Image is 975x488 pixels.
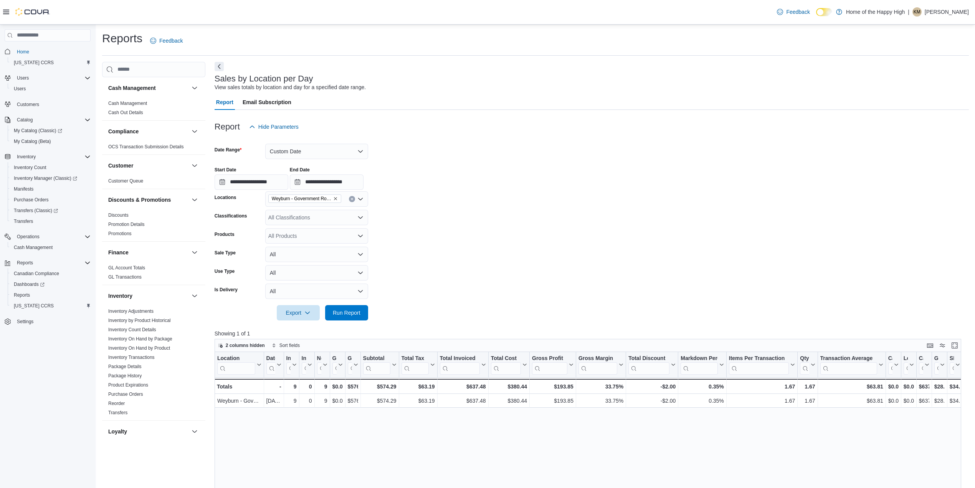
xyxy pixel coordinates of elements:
button: All [265,265,368,281]
a: My Catalog (Beta) [11,137,54,146]
a: Transfers [108,410,127,415]
span: My Catalog (Beta) [11,137,91,146]
div: $380.44 [491,382,527,391]
span: Transfers [11,217,91,226]
input: Press the down key to open a popover containing a calendar. [290,174,364,190]
span: Report [216,95,233,110]
button: Users [2,73,94,83]
button: Purchase Orders [8,194,94,205]
div: Total Tax [401,355,428,374]
button: Qty Per Transaction [800,355,815,374]
button: Loyalty [108,428,188,435]
span: Dashboards [11,280,91,289]
span: Home [14,47,91,56]
a: Purchase Orders [11,195,52,204]
button: Compliance [190,127,199,136]
a: Package Details [108,364,142,369]
span: Purchase Orders [14,197,49,203]
span: Settings [14,317,91,326]
button: Gross Margin [578,355,623,374]
label: End Date [290,167,310,173]
span: Settings [17,319,33,325]
div: Date [266,355,275,362]
a: Inventory Adjustments [108,309,154,314]
span: Home [17,49,29,55]
button: Next [215,62,224,71]
div: Total Discount [628,355,669,374]
div: $574.29 [363,382,396,391]
span: Customer Queue [108,178,143,184]
span: Reports [17,260,33,266]
a: Inventory Count Details [108,327,156,332]
span: My Catalog (Beta) [14,138,51,144]
span: Weyburn - Government Road - Fire & Flower [272,195,332,203]
a: Cash Management [108,101,147,106]
label: Classifications [215,213,247,219]
button: Location [217,355,261,374]
img: Cova [15,8,50,16]
button: Sort fields [269,341,303,350]
div: Totals [217,382,261,391]
button: Operations [14,232,43,241]
div: Loyalty Redemptions [904,355,908,362]
div: Markdown Percent [681,355,717,362]
button: Invoices Sold [286,355,296,374]
div: Finance [102,263,205,285]
span: Export [281,305,315,320]
div: - [266,382,281,391]
div: Qty Per Transaction [800,355,809,362]
div: Katelyn McCallum [912,7,922,17]
div: Location [217,355,255,374]
button: Home [2,46,94,57]
span: Feedback [159,37,183,45]
div: Inventory [102,307,205,420]
a: Dashboards [8,279,94,290]
a: Canadian Compliance [11,269,62,278]
button: Loyalty [190,427,199,436]
a: Product Expirations [108,382,148,388]
span: Manifests [14,186,33,192]
button: [US_STATE] CCRS [8,300,94,311]
button: Reports [2,257,94,268]
span: Reports [14,292,30,298]
button: Inventory [14,152,39,161]
button: Users [8,83,94,94]
label: Use Type [215,268,235,274]
a: Transfers (Classic) [11,206,61,215]
div: Transaction Average [820,355,877,362]
a: Manifests [11,184,36,194]
span: Canadian Compliance [11,269,91,278]
div: Total Cost [491,355,521,374]
span: Manifests [11,184,91,194]
button: Finance [108,249,188,256]
span: Transfers (Classic) [14,207,58,214]
a: Inventory On Hand by Package [108,336,172,342]
button: Keyboard shortcuts [925,341,935,350]
button: Compliance [108,128,188,135]
div: Net Sold [317,355,321,362]
div: View sales totals by location and day for a specified date range. [215,83,366,91]
a: Promotions [108,231,132,236]
span: GL Account Totals [108,265,145,271]
span: Cash Management [11,243,91,252]
label: Date Range [215,147,242,153]
h3: Customer [108,162,133,169]
span: KM [914,7,920,17]
label: Sale Type [215,250,236,256]
span: Users [14,73,91,83]
div: Invoices Ref [301,355,306,362]
span: Inventory by Product Historical [108,317,171,324]
span: Reports [14,258,91,267]
button: Transaction Average [820,355,883,374]
button: Discounts & Promotions [190,195,199,204]
div: Transaction Average [820,355,877,374]
div: Gross Margin [578,355,617,374]
a: GL Account Totals [108,265,145,271]
a: Discounts [108,212,129,218]
div: 9 [286,382,296,391]
span: 2 columns hidden [226,342,265,349]
span: Dark Mode [816,16,816,17]
a: Reports [11,290,33,300]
